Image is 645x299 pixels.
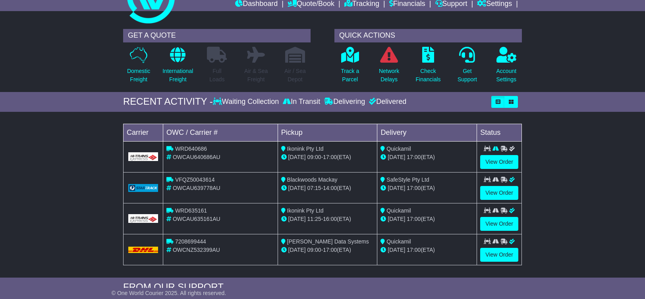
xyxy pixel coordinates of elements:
span: VFQZ50043614 [175,176,215,183]
a: View Order [480,217,518,231]
div: (ETA) [380,246,473,254]
div: (ETA) [380,153,473,161]
span: OWCNZ532399AU [173,247,220,253]
a: GetSupport [457,46,477,88]
span: 17:00 [407,185,421,191]
img: GetCarrierServiceLogo [128,214,158,223]
span: © One World Courier 2025. All rights reserved. [112,290,226,296]
a: InternationalFreight [162,46,193,88]
td: Pickup [278,124,377,141]
td: Status [477,124,522,141]
td: Carrier [124,124,163,141]
span: WRD640686 [175,146,207,152]
a: CheckFinancials [415,46,441,88]
span: Ikonink Pty Ltd [287,146,324,152]
span: 17:00 [323,247,337,253]
span: OWCAU635161AU [173,216,220,222]
p: Network Delays [379,67,399,84]
span: [PERSON_NAME] Data Systems [287,238,369,245]
span: 17:00 [407,216,421,222]
span: 17:00 [407,154,421,160]
div: - (ETA) [281,246,374,254]
div: (ETA) [380,215,473,223]
div: RECENT ACTIVITY - [123,96,213,107]
span: 07:15 [307,185,321,191]
p: International Freight [162,67,193,84]
span: [DATE] [388,154,405,160]
div: FROM OUR SUPPORT [123,282,522,293]
span: 7208699444 [175,238,206,245]
p: Domestic Freight [127,67,150,84]
span: Blackwoods Mackay [287,176,338,183]
span: OWCAU639778AU [173,185,220,191]
span: 17:00 [407,247,421,253]
p: Account Settings [496,67,517,84]
span: 09:00 [307,154,321,160]
p: Check Financials [416,67,441,84]
span: [DATE] [288,154,306,160]
div: Delivered [367,98,406,106]
div: Delivering [322,98,367,106]
p: Air & Sea Freight [244,67,268,84]
span: 17:00 [323,154,337,160]
span: Quickamil [386,146,411,152]
a: AccountSettings [496,46,517,88]
img: GetCarrierServiceLogo [128,184,158,192]
span: SafeStyle Pty Ltd [386,176,429,183]
p: Get Support [458,67,477,84]
span: [DATE] [288,216,306,222]
a: DomesticFreight [127,46,151,88]
p: Full Loads [207,67,227,84]
img: GetCarrierServiceLogo [128,152,158,161]
div: - (ETA) [281,153,374,161]
span: [DATE] [388,216,405,222]
a: Track aParcel [340,46,359,88]
span: 16:00 [323,216,337,222]
span: 09:00 [307,247,321,253]
p: Track a Parcel [341,67,359,84]
img: DHL.png [128,247,158,253]
a: View Order [480,186,518,200]
td: OWC / Carrier # [163,124,278,141]
span: [DATE] [288,247,306,253]
a: View Order [480,155,518,169]
span: 14:00 [323,185,337,191]
span: OWCAU640686AU [173,154,220,160]
div: GET A QUOTE [123,29,311,42]
div: Waiting Collection [213,98,281,106]
p: Air / Sea Depot [284,67,306,84]
span: Ikonink Pty Ltd [287,207,324,214]
div: In Transit [281,98,322,106]
span: Quickamil [386,207,411,214]
span: Quickamil [386,238,411,245]
div: (ETA) [380,184,473,192]
a: View Order [480,248,518,262]
div: QUICK ACTIONS [334,29,522,42]
span: [DATE] [288,185,306,191]
a: NetworkDelays [379,46,400,88]
div: - (ETA) [281,215,374,223]
span: 11:25 [307,216,321,222]
span: [DATE] [388,185,405,191]
div: - (ETA) [281,184,374,192]
span: WRD635161 [175,207,207,214]
td: Delivery [377,124,477,141]
span: [DATE] [388,247,405,253]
